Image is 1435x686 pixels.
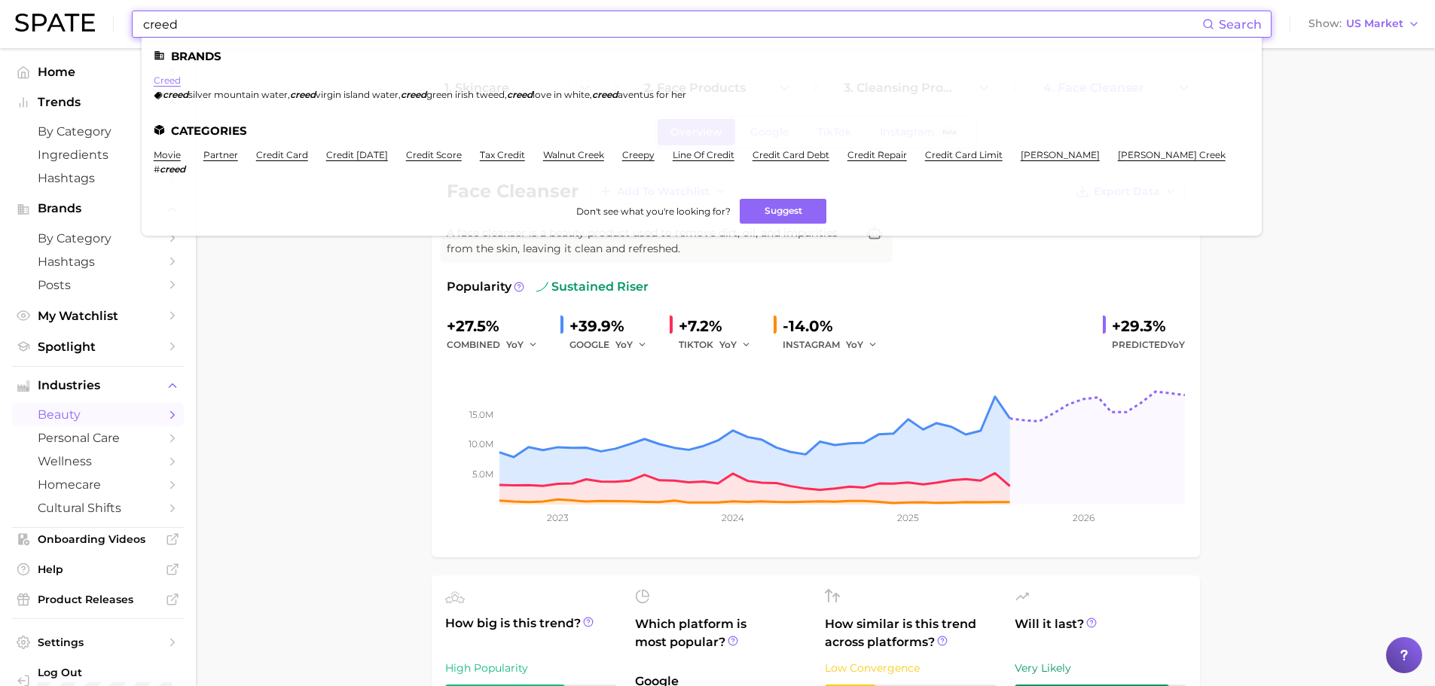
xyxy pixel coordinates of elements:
button: Suggest [740,199,826,224]
em: creed [401,89,426,100]
button: Brands [12,197,184,220]
span: YoY [506,338,524,351]
span: cultural shifts [38,501,158,515]
span: Ingredients [38,148,158,162]
a: Spotlight [12,335,184,358]
button: Trends [12,91,184,114]
button: ShowUS Market [1305,14,1424,34]
li: Brands [154,50,1250,63]
span: beauty [38,407,158,422]
a: partner [203,149,238,160]
span: Hashtags [38,171,158,185]
span: personal care [38,431,158,445]
div: Very Likely [1015,659,1186,677]
a: Onboarding Videos [12,528,184,550]
a: walnut creek [543,149,604,160]
span: Search [1219,17,1262,32]
button: YoY [719,336,752,354]
span: Hashtags [38,255,158,269]
span: Onboarding Videos [38,532,158,546]
span: How similar is this trend across platforms? [825,615,997,651]
div: +27.5% [447,314,548,338]
span: YoY [719,338,737,351]
a: tax credit [480,149,525,160]
div: combined [447,336,548,354]
img: SPATE [15,14,95,32]
span: wellness [38,454,158,468]
a: line of credit [673,149,734,160]
span: by Category [38,231,158,245]
span: Don't see what you're looking for? [576,206,731,217]
span: Industries [38,379,158,392]
a: Hashtags [12,166,184,190]
span: Help [38,563,158,576]
span: My Watchlist [38,309,158,323]
a: credit score [406,149,462,160]
span: YoY [846,338,863,351]
div: Low Convergence [825,659,997,677]
a: creepy [622,149,655,160]
span: Will it last? [1015,615,1186,651]
span: How big is this trend? [445,614,617,651]
span: Settings [38,636,158,649]
a: credit card debt [753,149,829,160]
em: creed [160,163,185,175]
div: +29.3% [1112,314,1185,338]
a: My Watchlist [12,304,184,328]
div: +39.9% [569,314,658,338]
a: Posts [12,273,184,297]
div: INSTAGRAM [783,336,888,354]
span: Home [38,65,158,79]
div: -14.0% [783,314,888,338]
a: personal care [12,426,184,450]
span: Log Out [38,666,191,679]
span: green irish tweed [426,89,505,100]
em: creed [592,89,618,100]
a: movie [154,149,181,160]
button: YoY [615,336,648,354]
tspan: 2025 [897,512,919,523]
a: beauty [12,403,184,426]
a: Settings [12,631,184,654]
span: Brands [38,202,158,215]
tspan: 2023 [547,512,569,523]
span: love in white [533,89,590,100]
span: sustained riser [536,278,649,296]
button: YoY [846,336,878,354]
span: homecare [38,477,158,492]
div: , , , , [154,89,686,100]
div: +7.2% [679,314,762,338]
span: YoY [1168,339,1185,350]
em: creed [507,89,533,100]
tspan: 2024 [721,512,743,523]
a: [PERSON_NAME] creek [1118,149,1226,160]
span: silver mountain water [188,89,288,100]
a: Home [12,60,184,84]
span: Predicted [1112,336,1185,354]
button: Industries [12,374,184,397]
span: A face cleanser is a beauty product used to remove dirt, oil, and impurities from the skin, leavi... [447,225,856,257]
a: Hashtags [12,250,184,273]
a: Product Releases [12,588,184,611]
span: Spotlight [38,340,158,354]
span: Show [1308,20,1342,28]
span: # [154,163,160,175]
a: by Category [12,227,184,250]
a: creed [154,75,181,86]
a: credit card [256,149,308,160]
a: wellness [12,450,184,473]
img: sustained riser [536,281,548,293]
em: creed [290,89,316,100]
tspan: 2026 [1072,512,1094,523]
a: credit card limit [925,149,1003,160]
span: by Category [38,124,158,139]
div: TIKTOK [679,336,762,354]
a: cultural shifts [12,496,184,520]
input: Search here for a brand, industry, or ingredient [142,11,1202,37]
span: Popularity [447,278,511,296]
a: credit repair [847,149,907,160]
span: Which platform is most popular? [635,615,807,665]
a: Help [12,558,184,581]
div: High Popularity [445,659,617,677]
a: by Category [12,120,184,143]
